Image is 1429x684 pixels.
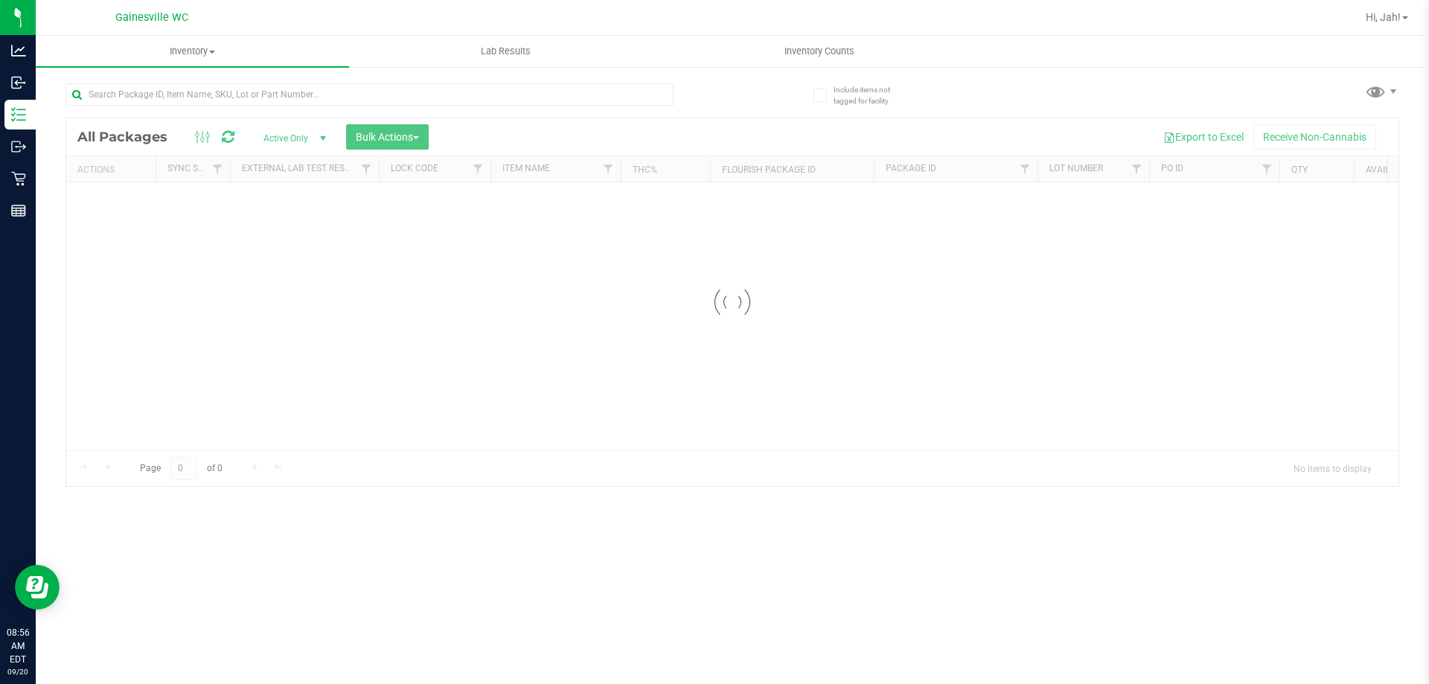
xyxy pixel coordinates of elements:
[11,139,26,154] inline-svg: Outbound
[11,107,26,122] inline-svg: Inventory
[11,171,26,186] inline-svg: Retail
[1366,11,1401,23] span: Hi, Jah!
[65,83,674,106] input: Search Package ID, Item Name, SKU, Lot or Part Number...
[115,11,188,24] span: Gainesville WC
[7,626,29,666] p: 08:56 AM EDT
[764,45,875,58] span: Inventory Counts
[7,666,29,677] p: 09/20
[11,75,26,90] inline-svg: Inbound
[662,36,976,67] a: Inventory Counts
[15,565,60,610] iframe: Resource center
[36,45,349,58] span: Inventory
[834,84,908,106] span: Include items not tagged for facility
[461,45,551,58] span: Lab Results
[349,36,662,67] a: Lab Results
[11,43,26,58] inline-svg: Analytics
[36,36,349,67] a: Inventory
[11,203,26,218] inline-svg: Reports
